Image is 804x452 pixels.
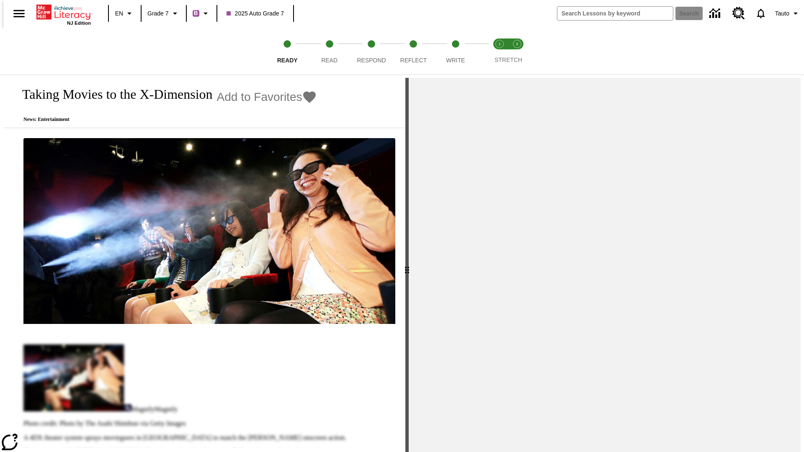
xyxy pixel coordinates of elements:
[400,57,427,64] span: Reflect
[217,90,302,104] span: Add to Favorites
[321,57,338,64] span: Read
[13,116,317,123] p: News: Entertainment
[495,56,522,63] span: STRETCH
[347,28,396,74] button: Respond step 3 of 5
[189,6,214,21] button: Boost Class color is purple. Change class color
[194,8,198,18] span: B
[277,57,298,64] span: Ready
[405,78,409,452] div: Press Enter or Spacebar and then press right and left arrow keys to move the slider
[67,21,91,26] span: NJ Edition
[772,6,804,21] button: Profile/Settings
[446,57,465,64] span: Write
[305,28,353,74] button: Read step 2 of 5
[750,3,772,24] a: Notifications
[727,2,750,25] a: Resource Center, Will open in new tab
[144,6,183,21] button: Grade: Grade 7, Select a grade
[357,57,386,64] span: Respond
[487,28,512,74] button: Stretch Read step 1 of 2
[147,9,169,18] span: Grade 7
[13,87,213,102] h1: Taking Movies to the X-Dimension
[557,7,673,20] input: search field
[409,78,801,452] div: activity
[775,9,789,18] span: Tauto
[111,6,138,21] button: Language: EN, Select a language
[263,28,312,74] button: Ready step 1 of 5
[505,28,529,74] button: Stretch Respond step 2 of 2
[7,1,31,26] button: Open side menu
[3,78,405,448] div: reading
[704,2,727,25] a: Data Center
[389,28,438,74] button: Reflect step 4 of 5
[516,42,518,46] text: 2
[23,138,395,324] img: Panel in front of the seats sprays water mist to the happy audience at a 4DX-equipped theater.
[227,9,284,18] span: 2025 Auto Grade 7
[36,3,91,26] div: Home
[217,90,317,104] button: Add to Favorites - Taking Movies to the X-Dimension
[115,9,123,18] span: EN
[498,42,500,46] text: 1
[431,28,480,74] button: Write step 5 of 5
